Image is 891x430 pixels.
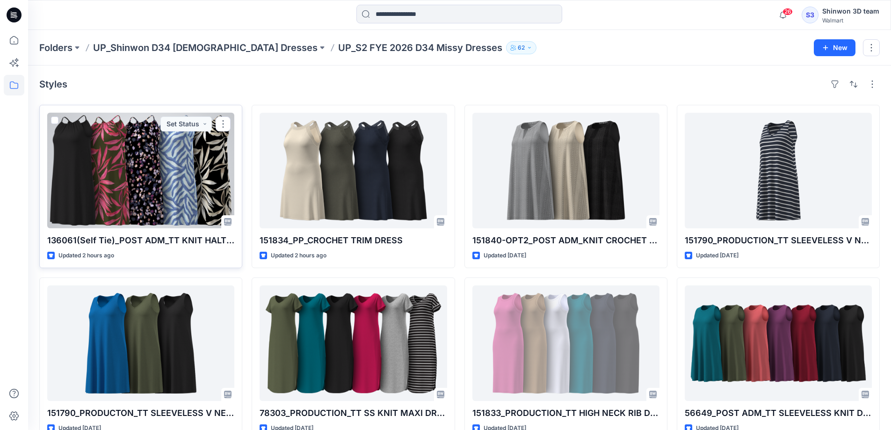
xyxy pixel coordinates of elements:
[685,407,872,420] p: 56649_POST ADM_TT SLEEVELESS KNIT DRESS_SOLID
[39,41,72,54] a: Folders
[260,407,447,420] p: 78303_PRODUCTION_TT SS KNIT MAXI DRESS
[58,251,114,261] p: Updated 2 hours ago
[260,113,447,228] a: 151834_PP_CROCHET TRIM DRESS
[338,41,502,54] p: UP_S2 FYE 2026 D34 Missy Dresses
[822,17,879,24] div: Walmart
[271,251,326,261] p: Updated 2 hours ago
[685,113,872,228] a: 151790_PRODUCTION_TT SLEEVELESS V NECK DRESS_STRIPE
[782,8,793,15] span: 26
[47,234,234,247] p: 136061(Self Tie)_POST ADM_TT KNIT HALTER DRESS
[47,407,234,420] p: 151790_PRODUCTON_TT SLEEVELESS V NECK DRESS_SOLID
[472,113,659,228] a: 151840-OPT2_POST ADM_KNIT CROCHET MINI DRESS
[47,113,234,228] a: 136061(Self Tie)_POST ADM_TT KNIT HALTER DRESS
[685,285,872,401] a: 56649_POST ADM_TT SLEEVELESS KNIT DRESS_SOLID
[822,6,879,17] div: Shinwon 3D team
[696,251,739,261] p: Updated [DATE]
[506,41,536,54] button: 62
[518,43,525,53] p: 62
[93,41,318,54] a: UP_Shinwon D34 [DEMOGRAPHIC_DATA] Dresses
[472,285,659,401] a: 151833_PRODUCTION_TT HIGH NECK RIB DRESS
[802,7,819,23] div: S3
[814,39,855,56] button: New
[685,234,872,247] p: 151790_PRODUCTION_TT SLEEVELESS V NECK DRESS_STRIPE
[484,251,526,261] p: Updated [DATE]
[260,234,447,247] p: 151834_PP_CROCHET TRIM DRESS
[472,234,659,247] p: 151840-OPT2_POST ADM_KNIT CROCHET MINI DRESS
[260,285,447,401] a: 78303_PRODUCTION_TT SS KNIT MAXI DRESS
[39,79,67,90] h4: Styles
[472,407,659,420] p: 151833_PRODUCTION_TT HIGH NECK RIB DRESS
[47,285,234,401] a: 151790_PRODUCTON_TT SLEEVELESS V NECK DRESS_SOLID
